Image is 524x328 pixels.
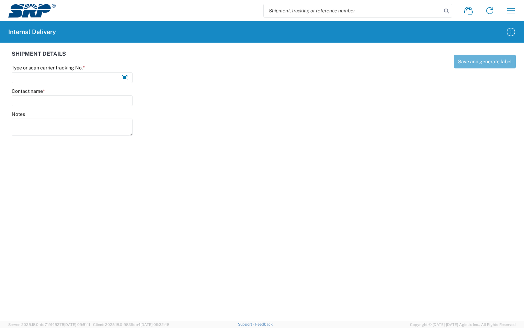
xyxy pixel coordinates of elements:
span: Copyright © [DATE]-[DATE] Agistix Inc., All Rights Reserved [410,321,516,328]
img: srp [8,4,56,18]
a: Support [238,322,255,326]
label: Notes [12,111,25,117]
span: Server: 2025.18.0-dd719145275 [8,322,90,327]
label: Type or scan carrier tracking No. [12,65,85,71]
span: Client: 2025.18.0-9839db4 [93,322,169,327]
div: SHIPMENT DETAILS [12,51,260,65]
label: Contact name [12,88,45,94]
span: [DATE] 09:51:11 [64,322,90,327]
span: [DATE] 09:32:48 [140,322,169,327]
a: Feedback [255,322,273,326]
h2: Internal Delivery [8,28,56,36]
input: Shipment, tracking or reference number [264,4,442,17]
